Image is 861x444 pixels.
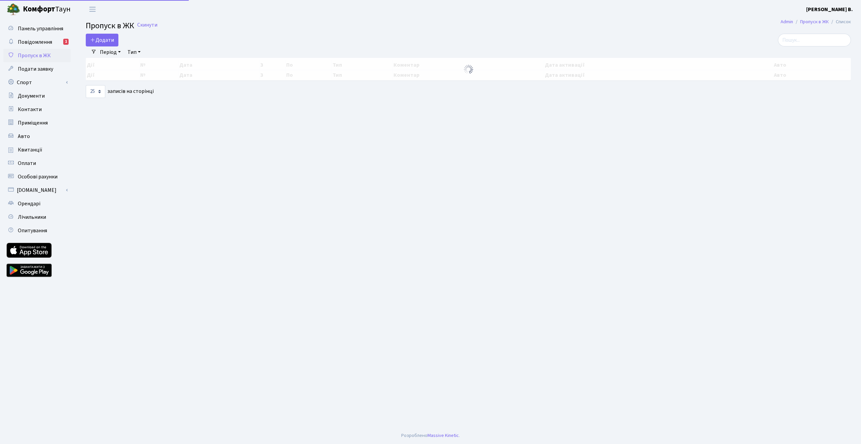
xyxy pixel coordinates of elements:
[18,133,30,140] span: Авто
[3,49,71,62] a: Пропуск в ЖК
[18,213,46,221] span: Лічильники
[18,65,53,73] span: Подати заявку
[463,64,474,75] img: Обробка...
[97,46,123,58] a: Період
[125,46,143,58] a: Тип
[86,85,105,98] select: записів на сторінці
[18,173,58,180] span: Особові рахунки
[806,5,853,13] a: [PERSON_NAME] В.
[3,157,71,170] a: Оплати
[63,39,69,45] div: 1
[401,432,460,439] div: Розроблено .
[3,35,71,49] a: Повідомлення1
[3,170,71,183] a: Особові рахунки
[7,3,20,16] img: logo.png
[3,143,71,157] a: Квитанції
[800,18,829,25] a: Пропуск в ЖК
[3,197,71,210] a: Орендарі
[778,34,851,46] input: Пошук...
[137,22,157,28] a: Скинути
[18,25,63,32] span: Панель управління
[3,22,71,35] a: Панель управління
[18,38,52,46] span: Повідомлення
[3,130,71,143] a: Авто
[86,85,154,98] label: записів на сторінці
[3,76,71,89] a: Спорт
[18,92,45,100] span: Документи
[18,227,47,234] span: Опитування
[23,4,71,15] span: Таун
[86,34,118,46] a: Додати
[427,432,459,439] a: Massive Kinetic
[781,18,793,25] a: Admin
[3,116,71,130] a: Приміщення
[3,183,71,197] a: [DOMAIN_NAME]
[3,89,71,103] a: Документи
[771,15,861,29] nav: breadcrumb
[3,224,71,237] a: Опитування
[84,4,101,15] button: Переключити навігацію
[23,4,55,14] b: Комфорт
[18,52,51,59] span: Пропуск в ЖК
[18,146,42,153] span: Квитанції
[86,20,134,32] span: Пропуск в ЖК
[18,119,48,127] span: Приміщення
[90,36,114,44] span: Додати
[18,160,36,167] span: Оплати
[3,103,71,116] a: Контакти
[3,210,71,224] a: Лічильники
[18,200,40,207] span: Орендарі
[3,62,71,76] a: Подати заявку
[829,18,851,26] li: Список
[806,6,853,13] b: [PERSON_NAME] В.
[18,106,42,113] span: Контакти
